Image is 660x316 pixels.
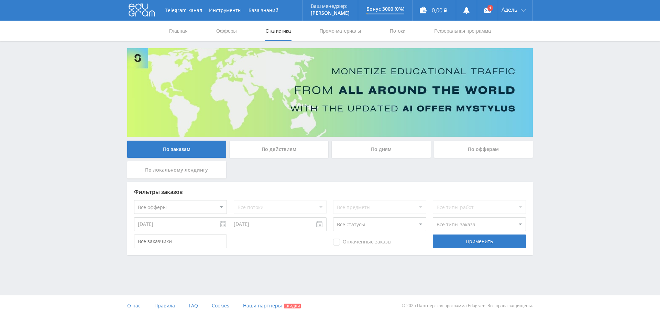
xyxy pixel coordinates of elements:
div: По действиям [230,141,329,158]
div: По офферам [434,141,533,158]
a: Статистика [265,21,291,41]
span: FAQ [189,302,198,309]
a: Наши партнеры Скидки [243,295,301,316]
span: Наши партнеры [243,302,282,309]
span: Скидки [284,304,301,308]
div: По заказам [127,141,226,158]
span: О нас [127,302,141,309]
a: Потоки [389,21,406,41]
div: По дням [332,141,431,158]
a: FAQ [189,295,198,316]
p: [PERSON_NAME] [311,10,350,16]
span: Оплаченные заказы [333,239,392,246]
p: Ваш менеджер: [311,3,350,9]
a: Офферы [216,21,238,41]
span: Правила [154,302,175,309]
a: Правила [154,295,175,316]
div: Применить [433,235,526,248]
a: Реферальная программа [433,21,492,41]
a: Cookies [212,295,229,316]
input: Все заказчики [134,235,227,248]
a: Промо-материалы [319,21,362,41]
div: Фильтры заказов [134,189,526,195]
span: Cookies [212,302,229,309]
img: Banner [127,48,533,137]
a: Главная [168,21,188,41]
div: По локальному лендингу [127,161,226,178]
span: Адель [502,7,517,12]
div: © 2025 Партнёрская программа Edugram. Все права защищены. [333,295,533,316]
p: Бонус 3000 (0%) [366,6,404,12]
a: О нас [127,295,141,316]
